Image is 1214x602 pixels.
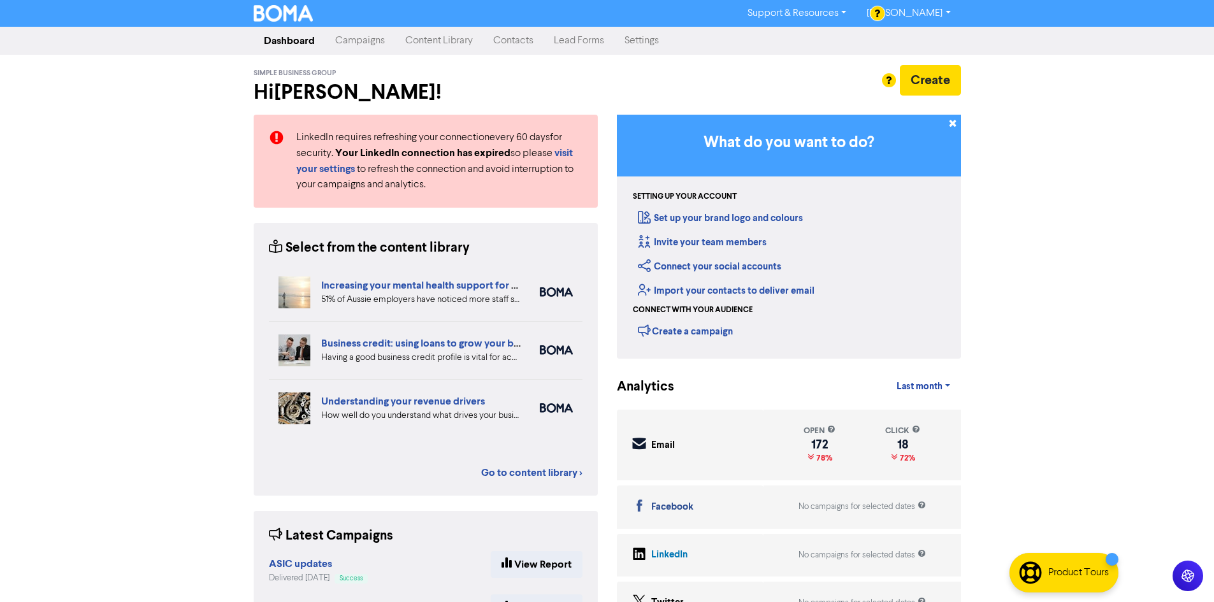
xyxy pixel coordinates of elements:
[633,305,753,316] div: Connect with your audience
[638,261,781,273] a: Connect your social accounts
[269,559,332,570] a: ASIC updates
[651,548,688,563] div: LinkedIn
[886,374,960,399] a: Last month
[254,28,325,54] a: Dashboard
[321,351,521,364] div: Having a good business credit profile is vital for accessing routes to funding. We look at six di...
[540,287,573,297] img: boma
[804,425,835,437] div: open
[321,279,561,292] a: Increasing your mental health support for employees
[814,453,832,463] span: 78%
[897,453,915,463] span: 72%
[254,5,314,22] img: BOMA Logo
[269,238,470,258] div: Select from the content library
[321,395,485,408] a: Understanding your revenue drivers
[269,526,393,546] div: Latest Campaigns
[269,557,332,570] strong: ASIC updates
[633,191,737,203] div: Setting up your account
[638,321,733,340] div: Create a campaign
[885,440,920,450] div: 18
[651,438,675,453] div: Email
[617,377,658,397] div: Analytics
[491,551,582,578] a: View Report
[900,65,961,96] button: Create
[617,115,961,359] div: Getting Started in BOMA
[540,403,573,413] img: boma_accounting
[737,3,856,24] a: Support & Resources
[325,28,395,54] a: Campaigns
[321,293,521,306] div: 51% of Aussie employers have noticed more staff struggling with mental health. But very few have ...
[614,28,669,54] a: Settings
[254,69,336,78] span: Simple Business Group
[340,575,363,582] span: Success
[1054,464,1214,602] iframe: Chat Widget
[254,80,598,104] h2: Hi [PERSON_NAME] !
[638,212,803,224] a: Set up your brand logo and colours
[540,345,573,355] img: boma
[638,236,767,248] a: Invite your team members
[321,409,521,422] div: How well do you understand what drives your business revenue? We can help you review your numbers...
[885,425,920,437] div: click
[636,134,942,152] h3: What do you want to do?
[798,549,926,561] div: No campaigns for selected dates
[395,28,483,54] a: Content Library
[335,147,510,159] strong: Your LinkedIn connection has expired
[483,28,544,54] a: Contacts
[638,285,814,297] a: Import your contacts to deliver email
[856,3,960,24] a: [PERSON_NAME]
[544,28,614,54] a: Lead Forms
[269,572,368,584] div: Delivered [DATE]
[804,440,835,450] div: 172
[321,337,547,350] a: Business credit: using loans to grow your business
[287,130,592,192] div: LinkedIn requires refreshing your connection every 60 days for security. so please to refresh the...
[897,381,943,392] span: Last month
[481,465,582,480] a: Go to content library >
[296,148,573,175] a: visit your settings
[651,500,693,515] div: Facebook
[798,501,926,513] div: No campaigns for selected dates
